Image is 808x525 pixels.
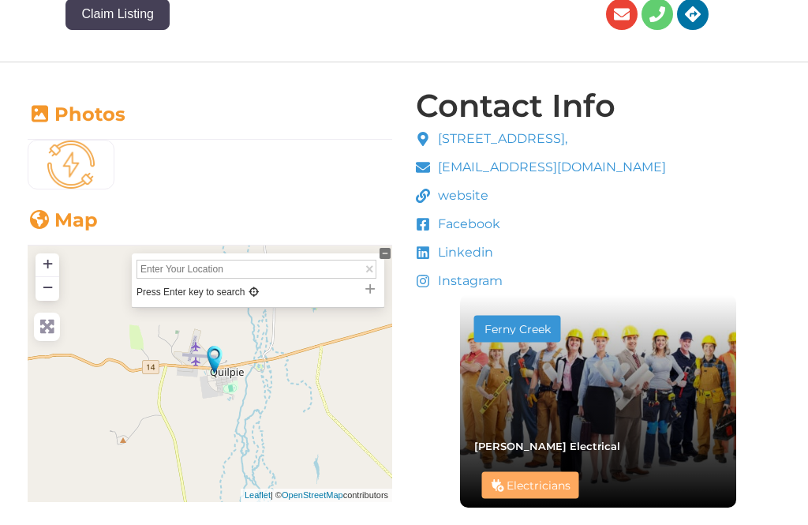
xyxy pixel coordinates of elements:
[28,208,98,231] a: Map
[434,129,567,148] span: [STREET_ADDRESS],
[28,103,125,126] a: Photos
[137,282,380,302] div: Press Enter key to search
[434,243,493,262] span: Linkedin
[474,440,620,452] a: [PERSON_NAME] Electrical
[416,90,615,122] h4: Contact Info
[241,489,392,502] div: | © contributors
[36,253,59,277] a: Zoom in
[36,277,59,301] a: Zoom out
[416,158,666,177] a: [EMAIL_ADDRESS][DOMAIN_NAME]
[434,272,503,291] span: Instagram
[434,186,488,205] span: website
[245,490,271,500] a: Leaflet
[28,141,114,188] img: Mask group (5)
[482,324,553,335] div: Ferny Creek
[282,490,343,500] a: OpenStreetMap
[507,478,570,493] a: Electricians
[434,215,500,234] span: Facebook
[249,287,260,298] span: My Location
[434,158,666,177] span: [EMAIL_ADDRESS][DOMAIN_NAME]
[137,260,376,279] input: Enter Your Location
